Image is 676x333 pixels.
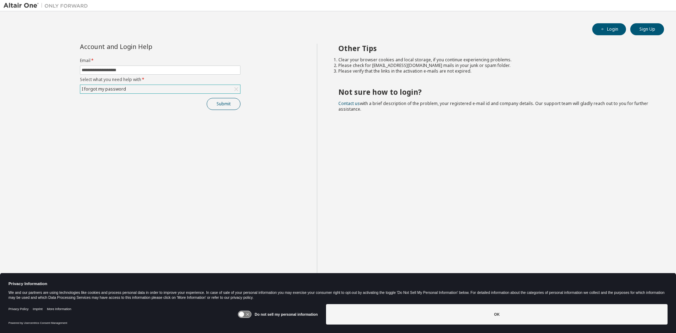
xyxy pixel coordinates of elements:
[338,100,648,112] span: with a brief description of the problem, your registered e-mail id and company details. Our suppo...
[338,68,652,74] li: Please verify that the links in the activation e-mails are not expired.
[630,23,664,35] button: Sign Up
[592,23,626,35] button: Login
[80,58,240,63] label: Email
[80,77,240,82] label: Select what you need help with
[338,57,652,63] li: Clear your browser cookies and local storage, if you continue experiencing problems.
[207,98,240,110] button: Submit
[81,85,127,93] div: I forgot my password
[338,100,360,106] a: Contact us
[338,87,652,97] h2: Not sure how to login?
[338,63,652,68] li: Please check for [EMAIL_ADDRESS][DOMAIN_NAME] mails in your junk or spam folder.
[4,2,92,9] img: Altair One
[80,85,240,93] div: I forgot my password
[80,44,208,49] div: Account and Login Help
[338,44,652,53] h2: Other Tips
